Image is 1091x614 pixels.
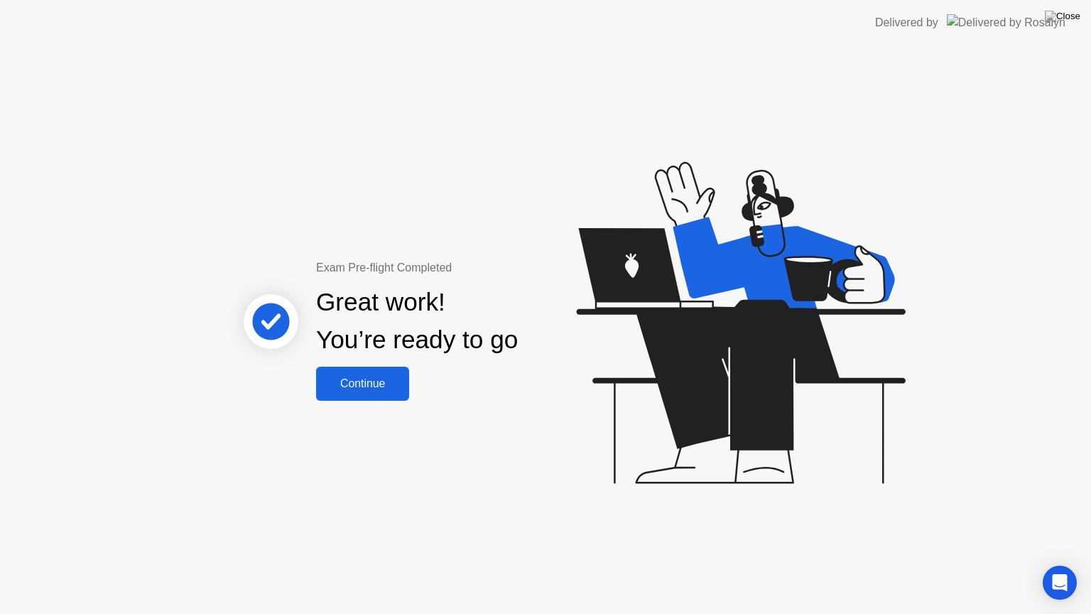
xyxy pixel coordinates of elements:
[947,14,1065,31] img: Delivered by Rosalyn
[316,367,409,401] button: Continue
[875,14,938,31] div: Delivered by
[316,259,609,276] div: Exam Pre-flight Completed
[316,284,518,359] div: Great work! You’re ready to go
[320,377,405,390] div: Continue
[1043,566,1077,600] div: Open Intercom Messenger
[1045,11,1080,22] img: Close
